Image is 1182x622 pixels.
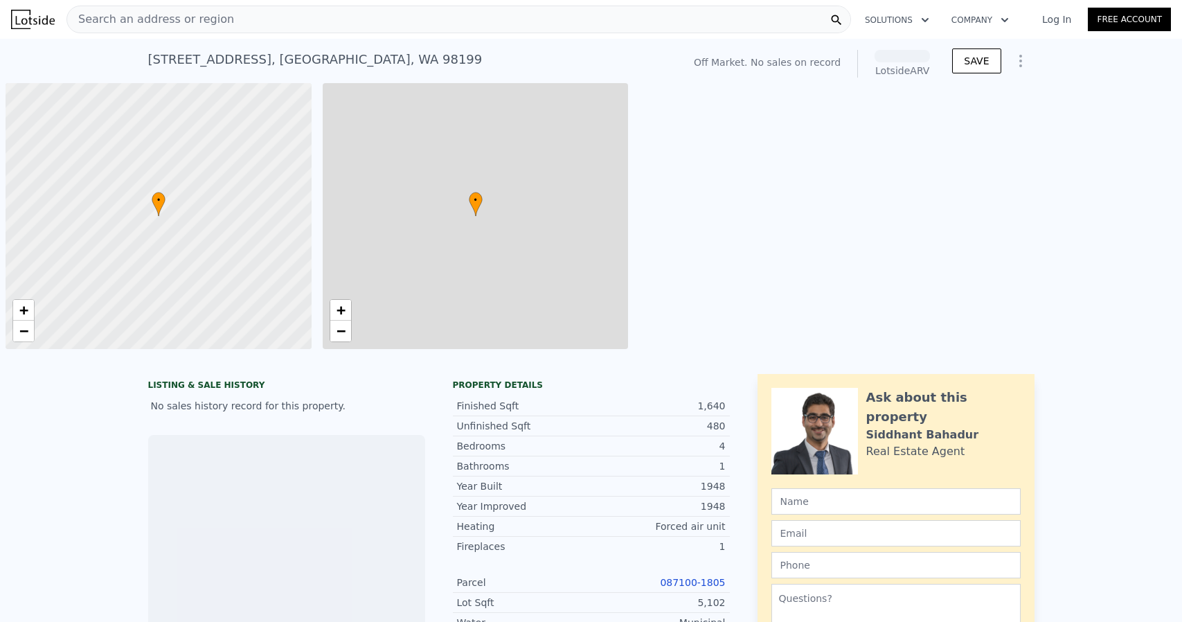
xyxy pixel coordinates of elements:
[591,499,726,513] div: 1948
[1007,47,1035,75] button: Show Options
[952,48,1001,73] button: SAVE
[148,50,483,69] div: [STREET_ADDRESS] , [GEOGRAPHIC_DATA] , WA 98199
[13,300,34,321] a: Zoom in
[457,596,591,610] div: Lot Sqft
[469,194,483,206] span: •
[152,194,165,206] span: •
[457,519,591,533] div: Heating
[19,301,28,319] span: +
[591,419,726,433] div: 480
[453,380,730,391] div: Property details
[875,64,930,78] div: Lotside ARV
[866,427,979,443] div: Siddhant Bahadur
[940,8,1020,33] button: Company
[771,552,1021,578] input: Phone
[457,499,591,513] div: Year Improved
[694,55,841,69] div: Off Market. No sales on record
[330,300,351,321] a: Zoom in
[457,540,591,553] div: Fireplaces
[591,459,726,473] div: 1
[1088,8,1171,31] a: Free Account
[854,8,940,33] button: Solutions
[19,322,28,339] span: −
[591,479,726,493] div: 1948
[336,301,345,319] span: +
[771,488,1021,515] input: Name
[457,439,591,453] div: Bedrooms
[457,576,591,589] div: Parcel
[148,380,425,393] div: LISTING & SALE HISTORY
[457,399,591,413] div: Finished Sqft
[866,443,965,460] div: Real Estate Agent
[457,419,591,433] div: Unfinished Sqft
[591,399,726,413] div: 1,640
[660,577,725,588] a: 087100-1805
[457,459,591,473] div: Bathrooms
[11,10,55,29] img: Lotside
[1026,12,1088,26] a: Log In
[336,322,345,339] span: −
[771,520,1021,547] input: Email
[469,192,483,216] div: •
[591,596,726,610] div: 5,102
[591,540,726,553] div: 1
[591,439,726,453] div: 4
[13,321,34,341] a: Zoom out
[866,388,1021,427] div: Ask about this property
[591,519,726,533] div: Forced air unit
[330,321,351,341] a: Zoom out
[457,479,591,493] div: Year Built
[67,11,234,28] span: Search an address or region
[152,192,165,216] div: •
[148,393,425,418] div: No sales history record for this property.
